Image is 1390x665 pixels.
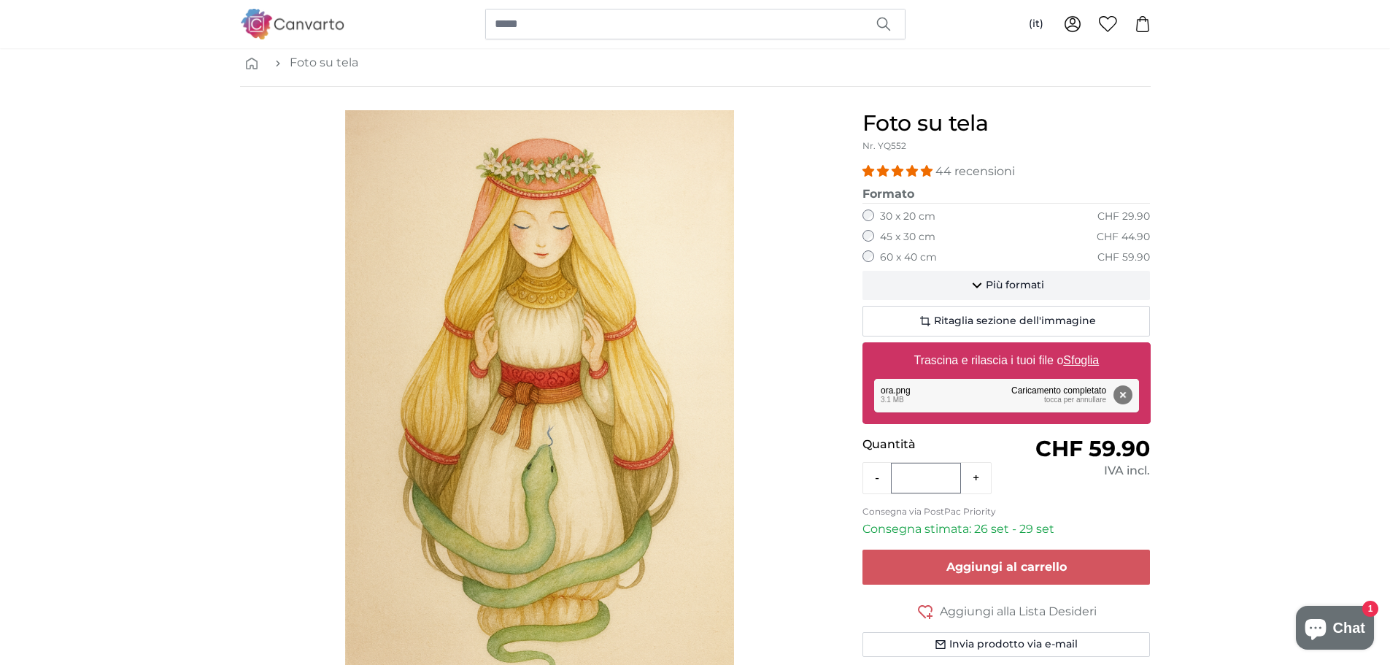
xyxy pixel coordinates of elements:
[862,602,1151,620] button: Aggiungi alla Lista Desideri
[240,39,1151,87] nav: breadcrumbs
[862,271,1151,300] button: Più formati
[862,164,935,178] span: 4.93 stars
[880,250,937,265] label: 60 x 40 cm
[1035,435,1150,462] span: CHF 59.90
[880,210,935,224] label: 30 x 20 cm
[862,110,1151,137] h1: Foto su tela
[862,306,1151,337] button: Ritaglia sezione dell'immagine
[240,9,345,39] img: Canvarto
[1063,354,1099,366] u: Sfoglia
[934,314,1096,328] span: Ritaglia sezione dell'immagine
[1017,11,1055,37] button: (it)
[862,185,1151,204] legend: Formato
[863,464,891,493] button: -
[1006,462,1150,480] div: IVA incl.
[935,164,1015,178] span: 44 recensioni
[1097,250,1150,265] div: CHF 59.90
[862,436,1006,453] p: Quantità
[986,278,1044,293] span: Più formati
[1097,230,1150,245] div: CHF 44.90
[1097,210,1150,224] div: CHF 29.90
[908,346,1105,375] label: Trascina e rilascia i tuoi file o
[862,632,1151,657] button: Invia prodotto via e-mail
[946,560,1067,574] span: Aggiungi al carrello
[961,464,991,493] button: +
[880,230,935,245] label: 45 x 30 cm
[862,550,1151,585] button: Aggiungi al carrello
[940,603,1097,620] span: Aggiungi alla Lista Desideri
[862,140,906,151] span: Nr. YQ552
[290,54,358,72] a: Foto su tela
[862,506,1151,518] p: Consegna via PostPac Priority
[1291,606,1378,653] inbox-online-store-chat: Chat negozio online di Shopify
[862,520,1151,538] p: Consegna stimata: 26 set - 29 set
